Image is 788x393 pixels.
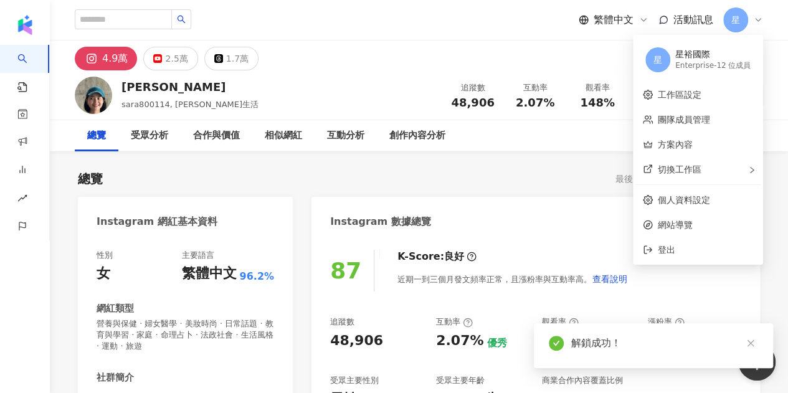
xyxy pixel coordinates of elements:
[102,50,128,67] div: 4.9萬
[658,218,753,232] span: 網站導覽
[97,250,113,261] div: 性別
[17,45,42,93] a: search
[121,79,259,95] div: [PERSON_NAME]
[181,264,236,283] div: 繁體中文
[265,128,302,143] div: 相似網紅
[97,371,134,384] div: 社群簡介
[580,97,615,109] span: 148%
[330,375,379,386] div: 受眾主要性別
[675,60,751,71] div: Enterprise - 12 位成員
[451,96,494,109] span: 48,906
[226,50,249,67] div: 1.7萬
[143,47,197,70] button: 2.5萬
[516,97,554,109] span: 2.07%
[97,302,134,315] div: 網紅類型
[131,128,168,143] div: 受眾分析
[397,250,477,263] div: K-Score :
[397,267,628,291] div: 近期一到三個月發文頻率正常，且漲粉率與互動率高。
[746,339,755,348] span: close
[658,164,701,174] span: 切換工作區
[97,318,274,353] span: 營養與保健 · 婦女醫學 · 美妝時尚 · 日常話題 · 教育與學習 · 家庭 · 命理占卜 · 法政社會 · 生活風格 · 運動 · 旅遊
[658,115,710,125] a: 團隊成員管理
[653,53,662,67] span: 星
[675,49,751,61] div: 星裕國際
[549,336,564,351] span: check-circle
[673,14,713,26] span: 活動訊息
[193,128,240,143] div: 合作與價值
[330,215,431,229] div: Instagram 數據總覽
[592,267,628,291] button: 查看說明
[436,375,485,386] div: 受眾主要年齡
[97,215,217,229] div: Instagram 網紅基本資料
[615,174,706,184] div: 最後更新日期：[DATE]
[658,90,701,100] a: 工作區設定
[17,186,27,214] span: rise
[436,331,483,351] div: 2.07%
[239,270,274,283] span: 96.2%
[574,82,621,94] div: 觀看率
[594,13,634,27] span: 繁體中文
[658,195,710,205] a: 個人資料設定
[542,375,623,386] div: 商業合作內容覆蓋比例
[658,140,693,149] a: 方案內容
[75,47,137,70] button: 4.9萬
[330,316,354,328] div: 追蹤數
[204,47,259,70] button: 1.7萬
[444,250,464,263] div: 良好
[330,331,383,351] div: 48,906
[78,170,103,187] div: 總覽
[389,128,445,143] div: 創作內容分析
[487,336,506,350] div: 優秀
[177,15,186,24] span: search
[165,50,188,67] div: 2.5萬
[658,245,675,255] span: 登出
[87,128,106,143] div: 總覽
[648,316,685,328] div: 漲粉率
[571,336,758,351] div: 解鎖成功！
[449,82,496,94] div: 追蹤數
[330,258,361,283] div: 87
[15,15,35,35] img: logo icon
[121,100,259,109] span: sara800114, [PERSON_NAME]生活
[511,82,559,94] div: 互動率
[75,77,112,114] img: KOL Avatar
[731,13,740,27] span: 星
[592,274,627,284] span: 查看說明
[748,166,756,174] span: right
[542,316,579,328] div: 觀看率
[181,250,214,261] div: 主要語言
[327,128,364,143] div: 互動分析
[97,264,110,283] div: 女
[436,316,473,328] div: 互動率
